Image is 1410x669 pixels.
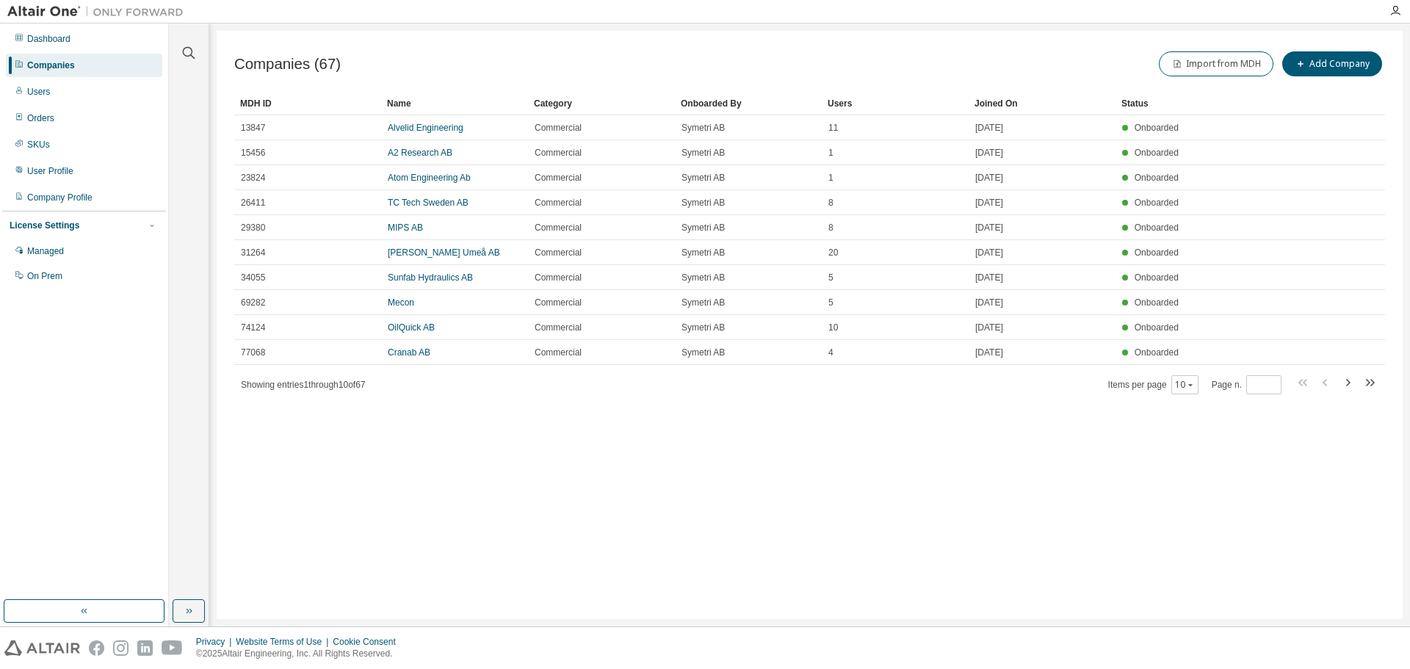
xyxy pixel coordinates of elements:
div: Companies [27,59,75,71]
div: Website Terms of Use [236,636,333,648]
a: Atom Engineering Ab [388,173,471,183]
span: 1 [828,147,834,159]
button: Add Company [1282,51,1382,76]
span: Symetri AB [681,247,725,258]
div: Name [387,92,522,115]
a: Alvelid Engineering [388,123,463,133]
span: Onboarded [1135,198,1179,208]
span: Symetri AB [681,347,725,358]
span: [DATE] [975,172,1003,184]
span: 15456 [241,147,265,159]
span: Symetri AB [681,197,725,209]
span: 8 [828,197,834,209]
span: Commercial [535,197,582,209]
span: [DATE] [975,247,1003,258]
div: Onboarded By [681,92,816,115]
span: [DATE] [975,297,1003,308]
span: Onboarded [1135,223,1179,233]
span: 74124 [241,322,265,333]
span: 69282 [241,297,265,308]
a: Cranab AB [388,347,430,358]
span: Symetri AB [681,297,725,308]
a: Sunfab Hydraulics AB [388,272,473,283]
img: instagram.svg [113,640,129,656]
div: Orders [27,112,54,124]
p: © 2025 Altair Engineering, Inc. All Rights Reserved. [196,648,405,660]
button: 10 [1175,379,1195,391]
span: Commercial [535,222,582,234]
span: Commercial [535,172,582,184]
span: Symetri AB [681,147,725,159]
span: Page n. [1212,375,1281,394]
span: [DATE] [975,222,1003,234]
span: 23824 [241,172,265,184]
span: Onboarded [1135,322,1179,333]
div: Dashboard [27,33,70,45]
span: Onboarded [1135,173,1179,183]
span: [DATE] [975,347,1003,358]
span: 5 [828,297,834,308]
div: Category [534,92,669,115]
span: 34055 [241,272,265,283]
span: 5 [828,272,834,283]
span: 4 [828,347,834,358]
div: Company Profile [27,192,93,203]
span: [DATE] [975,197,1003,209]
button: Import from MDH [1159,51,1273,76]
span: Symetri AB [681,122,725,134]
div: Joined On [975,92,1110,115]
span: Commercial [535,147,582,159]
img: altair_logo.svg [4,640,80,656]
div: Users [27,86,50,98]
span: Symetri AB [681,272,725,283]
span: Items per page [1108,375,1198,394]
span: 8 [828,222,834,234]
span: [DATE] [975,147,1003,159]
img: linkedin.svg [137,640,153,656]
div: Cookie Consent [333,636,404,648]
div: MDH ID [240,92,375,115]
span: Commercial [535,247,582,258]
span: Commercial [535,272,582,283]
a: Mecon [388,297,414,308]
div: Users [828,92,963,115]
span: 29380 [241,222,265,234]
span: [DATE] [975,272,1003,283]
span: 20 [828,247,838,258]
div: SKUs [27,139,50,151]
span: Showing entries 1 through 10 of 67 [241,380,366,390]
span: Onboarded [1135,247,1179,258]
span: Companies (67) [234,56,341,73]
img: facebook.svg [89,640,104,656]
span: 26411 [241,197,265,209]
span: Onboarded [1135,347,1179,358]
span: Symetri AB [681,172,725,184]
span: 31264 [241,247,265,258]
img: Altair One [7,4,191,19]
div: License Settings [10,220,79,231]
span: Onboarded [1135,148,1179,158]
span: Commercial [535,322,582,333]
span: Symetri AB [681,322,725,333]
a: OilQuick AB [388,322,435,333]
div: On Prem [27,270,62,282]
span: Commercial [535,347,582,358]
span: Commercial [535,122,582,134]
div: User Profile [27,165,73,177]
span: 77068 [241,347,265,358]
span: 1 [828,172,834,184]
div: Status [1121,92,1297,115]
span: 11 [828,122,838,134]
a: [PERSON_NAME] Umeå AB [388,247,500,258]
span: Onboarded [1135,297,1179,308]
img: youtube.svg [162,640,183,656]
span: Symetri AB [681,222,725,234]
div: Privacy [196,636,236,648]
span: Commercial [535,297,582,308]
span: [DATE] [975,122,1003,134]
span: Onboarded [1135,123,1179,133]
span: 13847 [241,122,265,134]
span: 10 [828,322,838,333]
a: MIPS AB [388,223,423,233]
span: Onboarded [1135,272,1179,283]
